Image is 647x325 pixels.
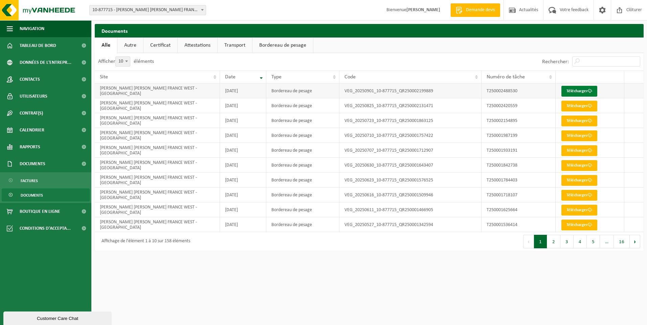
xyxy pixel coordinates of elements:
[20,71,40,88] span: Contacts
[220,143,266,158] td: [DATE]
[20,139,40,155] span: Rapports
[220,113,266,128] td: [DATE]
[339,113,482,128] td: VEG_20250723_10-877715_QR250001863125
[266,143,339,158] td: Bordereau de pesage
[2,189,90,201] a: Documents
[116,57,130,66] span: 10
[220,217,266,232] td: [DATE]
[482,217,556,232] td: T250001536414
[266,128,339,143] td: Bordereau de pesage
[561,116,597,126] a: Télécharger
[20,54,71,71] span: Données de l'entrepr...
[20,122,44,139] span: Calendrier
[561,145,597,156] a: Télécharger
[220,83,266,98] td: [DATE]
[95,113,220,128] td: [PERSON_NAME] [PERSON_NAME] FRANCE WEST - [GEOGRAPHIC_DATA]
[344,74,356,80] span: Code
[266,158,339,173] td: Bordereau de pesage
[339,143,482,158] td: VEG_20250707_10-877715_QR250001712907
[630,235,640,248] button: Next
[339,202,482,217] td: VEG_20250611_10-877715_QR250001466905
[482,143,556,158] td: T250001933191
[339,217,482,232] td: VEG_20250527_10-877715_QR250001342594
[95,98,220,113] td: [PERSON_NAME] [PERSON_NAME] FRANCE WEST - [GEOGRAPHIC_DATA]
[534,235,547,248] button: 1
[482,113,556,128] td: T250002154895
[20,105,43,122] span: Contrat(s)
[464,7,497,14] span: Demande devis
[482,158,556,173] td: T250001842738
[95,173,220,187] td: [PERSON_NAME] [PERSON_NAME] FRANCE WEST - [GEOGRAPHIC_DATA]
[3,310,113,325] iframe: chat widget
[220,187,266,202] td: [DATE]
[218,37,252,53] a: Transport
[178,37,217,53] a: Attestations
[220,128,266,143] td: [DATE]
[266,173,339,187] td: Bordereau de pesage
[20,220,71,237] span: Conditions d'accepta...
[587,235,600,248] button: 5
[20,88,47,105] span: Utilisateurs
[339,187,482,202] td: VEG_20250616_10-877715_QR250001509946
[20,20,44,37] span: Navigation
[266,202,339,217] td: Bordereau de pesage
[339,173,482,187] td: VEG_20250623_10-877715_QR250001576525
[560,235,574,248] button: 3
[266,217,339,232] td: Bordereau de pesage
[339,128,482,143] td: VEG_20250710_10-877715_QR250001757422
[523,235,534,248] button: Previous
[266,113,339,128] td: Bordereau de pesage
[95,158,220,173] td: [PERSON_NAME] [PERSON_NAME] FRANCE WEST - [GEOGRAPHIC_DATA]
[266,83,339,98] td: Bordereau de pesage
[143,37,177,53] a: Certificat
[561,86,597,97] a: Télécharger
[95,24,644,37] h2: Documents
[542,59,569,65] label: Rechercher:
[220,202,266,217] td: [DATE]
[547,235,560,248] button: 2
[482,173,556,187] td: T250001784403
[220,158,266,173] td: [DATE]
[95,37,117,53] a: Alle
[339,98,482,113] td: VEG_20250825_10-877715_QR250002131471
[100,74,108,80] span: Site
[482,128,556,143] td: T250001987199
[220,98,266,113] td: [DATE]
[21,189,43,202] span: Documents
[98,59,154,64] label: Afficher éléments
[252,37,313,53] a: Bordereau de pesage
[614,235,630,248] button: 16
[20,203,60,220] span: Boutique en ligne
[115,56,130,67] span: 10
[220,173,266,187] td: [DATE]
[561,130,597,141] a: Télécharger
[482,187,556,202] td: T250001718107
[561,160,597,171] a: Télécharger
[487,74,525,80] span: Numéro de tâche
[225,74,236,80] span: Date
[600,235,614,248] span: …
[20,37,56,54] span: Tableau de bord
[561,190,597,201] a: Télécharger
[90,5,206,15] span: 10-877715 - ADLER PELZER FRANCE WEST - MORNAC
[339,158,482,173] td: VEG_20250630_10-877715_QR250001643407
[95,143,220,158] td: [PERSON_NAME] [PERSON_NAME] FRANCE WEST - [GEOGRAPHIC_DATA]
[482,98,556,113] td: T250002420559
[339,83,482,98] td: VEG_20250901_10-877715_QR250002199889
[561,101,597,111] a: Télécharger
[89,5,206,15] span: 10-877715 - ADLER PELZER FRANCE WEST - MORNAC
[20,155,45,172] span: Documents
[95,202,220,217] td: [PERSON_NAME] [PERSON_NAME] FRANCE WEST - [GEOGRAPHIC_DATA]
[117,37,143,53] a: Autre
[98,235,190,248] div: Affichage de l'élément 1 à 10 sur 158 éléments
[482,202,556,217] td: T250001625664
[271,74,282,80] span: Type
[266,98,339,113] td: Bordereau de pesage
[561,205,597,216] a: Télécharger
[482,83,556,98] td: T250002488530
[95,217,220,232] td: [PERSON_NAME] [PERSON_NAME] FRANCE WEST - [GEOGRAPHIC_DATA]
[574,235,587,248] button: 4
[266,187,339,202] td: Bordereau de pesage
[561,220,597,230] a: Télécharger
